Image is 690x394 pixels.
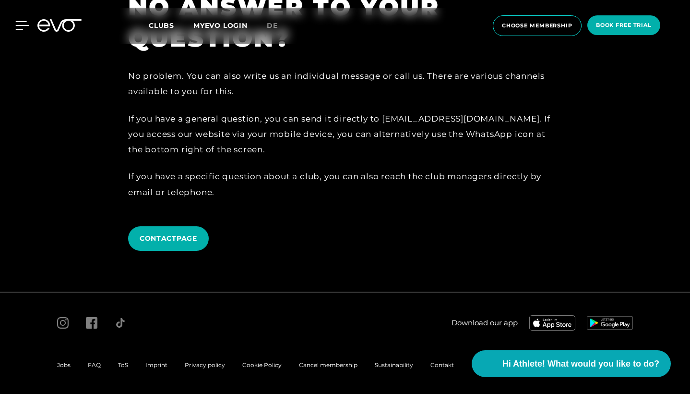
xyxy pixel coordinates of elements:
[430,361,454,369] a: Contakt
[128,219,213,258] a: CONTACTPAGE
[185,361,225,369] a: Privacy policy
[140,234,197,244] span: CONTACTPAGE
[472,350,671,377] button: Hi Athlete! What would you like to do?
[145,361,167,369] a: Imprint
[128,111,560,158] div: If you have a general question, you can send it directly to [EMAIL_ADDRESS][DOMAIN_NAME]. If you ...
[452,318,518,329] span: Download our app
[267,21,278,30] span: de
[267,20,289,31] a: de
[490,15,584,36] a: choose membership
[149,21,193,30] a: Clubs
[128,169,560,200] div: If you have a specific question about a club, you can also reach the club managers directly by em...
[587,316,633,330] img: evofitness app
[502,357,659,370] span: Hi Athlete! What would you like to do?
[118,361,128,369] a: ToS
[88,361,101,369] a: FAQ
[299,361,357,369] a: Cancel membership
[128,68,560,99] div: No problem. You can also write us an individual message or call us. There are various channels av...
[242,361,282,369] a: Cookie Policy
[193,21,248,30] a: MYEVO LOGIN
[149,21,174,30] span: Clubs
[596,21,652,29] span: book free trial
[375,361,413,369] a: Sustainability
[502,22,572,30] span: choose membership
[584,15,663,36] a: book free trial
[529,315,575,331] img: evofitness app
[57,361,71,369] a: Jobs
